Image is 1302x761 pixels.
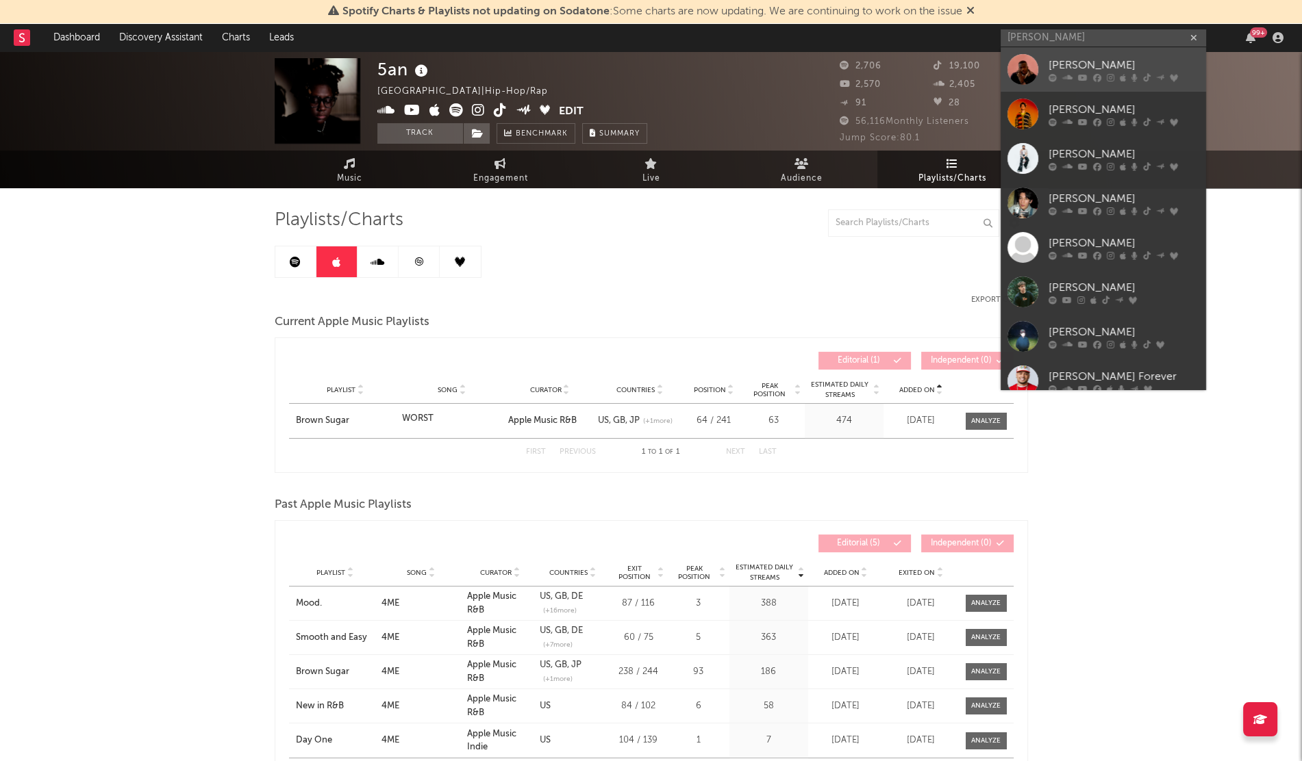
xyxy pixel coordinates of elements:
span: 19,100 [934,62,980,70]
button: Independent(0) [921,352,1014,370]
div: [DATE] [887,665,955,679]
div: 238 / 244 [613,665,664,679]
span: Curator [530,386,562,394]
span: 91 [840,99,866,107]
a: US [540,736,551,745]
div: 64 / 241 [688,414,740,428]
div: [PERSON_NAME] [1049,146,1199,162]
a: Engagement [425,151,576,188]
span: Countries [549,569,588,577]
a: Benchmark [497,123,575,144]
a: Discovery Assistant [110,24,212,51]
div: 87 / 116 [613,597,664,610]
span: Playlists/Charts [918,170,986,187]
div: 5an [377,58,431,81]
a: [PERSON_NAME] [1001,47,1206,92]
a: Apple Music R&B [508,416,577,425]
div: 474 [808,414,880,428]
a: Playlists/Charts [877,151,1028,188]
span: Countries [616,386,655,394]
span: Editorial ( 1 ) [827,357,890,365]
div: 93 [671,665,726,679]
span: 2,706 [840,62,881,70]
div: Day One [296,734,375,747]
a: Music [275,151,425,188]
a: GB [551,592,567,601]
button: Next [726,448,745,456]
div: 363 [733,631,805,645]
button: 99+ [1246,32,1255,43]
a: 4ME [381,699,460,713]
span: Estimated Daily Streams [808,380,872,400]
span: Live [642,170,660,187]
div: 6 [671,699,726,713]
a: 4ME [381,597,460,610]
a: JP [625,416,640,425]
a: Apple Music R&B [467,695,516,717]
span: of [665,449,673,455]
span: Summary [599,130,640,138]
div: [DATE] [812,597,880,610]
span: Dismiss [966,6,975,17]
span: (+ 1 more) [643,416,673,426]
div: [PERSON_NAME] [1049,279,1199,296]
a: Smooth and Easy [296,631,375,645]
span: to [648,449,656,455]
a: Apple Music R&B [467,660,516,683]
div: 58 [733,699,805,713]
span: 2,405 [934,80,975,89]
a: Audience [727,151,877,188]
div: 388 [733,597,805,610]
div: 186 [733,665,805,679]
span: Exit Position [613,565,656,581]
a: US [598,416,609,425]
a: 4ME [381,734,460,747]
div: [PERSON_NAME] [1049,324,1199,340]
a: Dashboard [44,24,110,51]
a: [PERSON_NAME] [1001,270,1206,314]
span: Playlist [316,569,345,577]
span: Audience [781,170,823,187]
div: [PERSON_NAME] [1049,190,1199,207]
a: Brown Sugar [296,414,395,428]
a: Apple Music R&B [467,626,516,649]
a: 4ME [381,631,460,645]
span: 2,570 [840,80,881,89]
div: [DATE] [812,665,880,679]
div: [DATE] [812,699,880,713]
div: 63 [747,414,801,428]
span: Current Apple Music Playlists [275,314,429,331]
div: [DATE] [887,414,955,428]
span: Added On [899,386,935,394]
div: [DATE] [812,734,880,747]
div: [GEOGRAPHIC_DATA] | Hip-Hop/Rap [377,83,564,100]
a: US [540,701,551,710]
span: Engagement [473,170,528,187]
div: [DATE] [887,597,955,610]
div: Mood. [296,597,375,610]
span: Estimated Daily Streams [733,563,797,583]
span: (+ 16 more) [543,606,577,616]
span: Editorial ( 5 ) [827,539,890,547]
span: (+ 7 more) [543,640,573,650]
div: [DATE] [887,734,955,747]
div: 60 / 75 [613,631,664,645]
div: WORST [402,412,434,426]
div: [DATE] [812,631,880,645]
span: (+ 1 more) [543,674,573,684]
div: 7 [733,734,805,747]
button: Last [759,448,777,456]
div: [PERSON_NAME] [1049,101,1199,118]
span: Song [407,569,427,577]
button: Summary [582,123,647,144]
span: Exited On [899,569,935,577]
button: Previous [560,448,596,456]
button: Edit [559,103,584,120]
span: Playlist [327,386,355,394]
span: : Some charts are now updating. We are continuing to work on the issue [342,6,962,17]
span: Independent ( 0 ) [930,357,993,365]
span: Peak Position [671,565,718,581]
